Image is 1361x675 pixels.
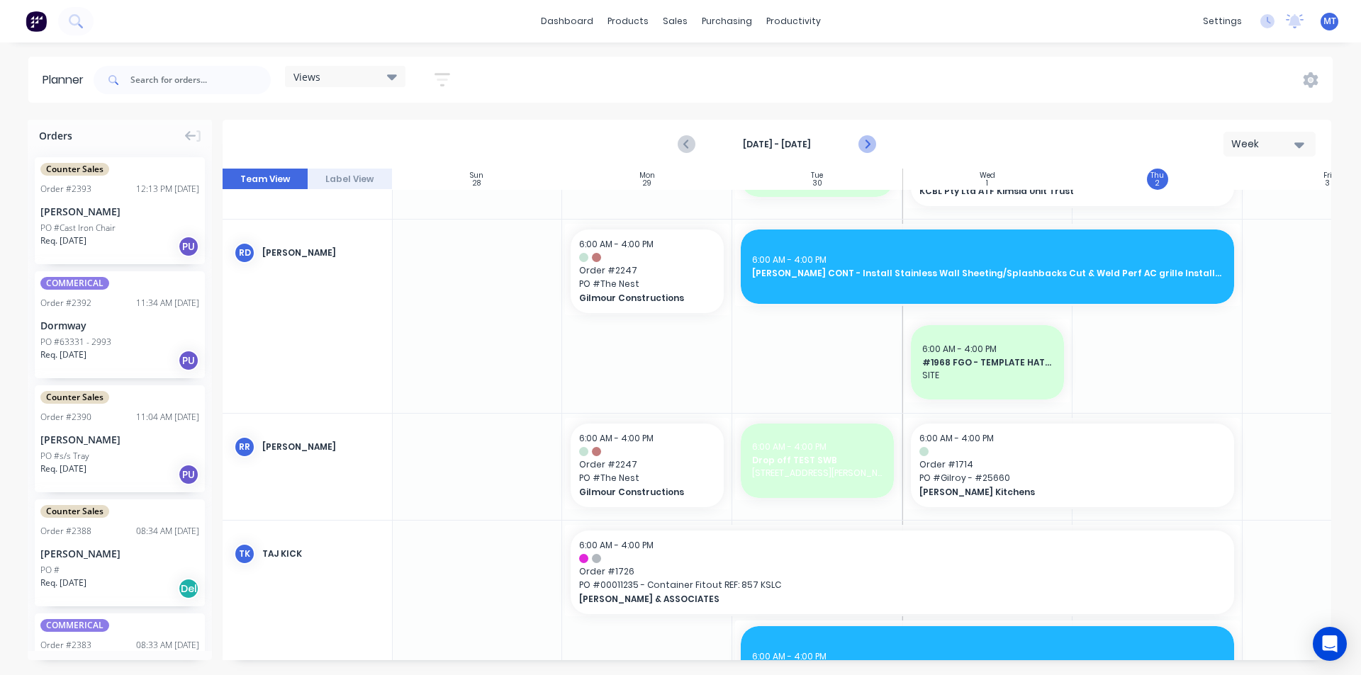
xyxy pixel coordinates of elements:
[579,593,1161,606] span: [PERSON_NAME] & ASSOCIATES
[811,171,823,180] div: Tue
[534,11,600,32] a: dashboard
[600,11,656,32] div: products
[136,525,199,538] div: 08:34 AM [DATE]
[40,204,199,219] div: [PERSON_NAME]
[178,464,199,485] div: PU
[919,472,1226,484] span: PO # Gilroy - #25660
[40,450,89,463] div: PO #s/s Tray
[40,546,199,561] div: [PERSON_NAME]
[40,183,91,195] div: Order # 2393
[919,432,994,444] span: 6:00 AM - 4:00 PM
[919,486,1195,499] span: [PERSON_NAME] Kitchens
[40,564,60,577] div: PO #
[579,579,1226,591] span: PO # 00011235 - Container Fitout REF: 857 KSLC
[812,180,822,187] div: 30
[178,578,199,599] div: Del
[40,432,199,447] div: [PERSON_NAME]
[40,318,199,333] div: Dormway
[43,72,91,89] div: Planner
[643,180,651,187] div: 29
[980,171,995,180] div: Wed
[579,292,702,305] span: Gilmour Constructions
[473,180,481,187] div: 28
[1196,11,1249,32] div: settings
[922,369,1053,382] span: SITE
[1231,137,1296,152] div: Week
[579,539,654,551] span: 6:00 AM - 4:00 PM
[40,336,111,348] div: PO #63331 - 2993
[262,441,381,453] div: [PERSON_NAME]
[656,11,695,32] div: sales
[39,128,72,143] span: Orders
[579,458,715,471] span: Order # 2247
[752,267,1223,280] span: [PERSON_NAME] CONT - Install Stainless Wall Sheeting/Splashbacks Cut & Weld Perf AC grille Instal...
[234,242,255,263] div: RD
[752,467,883,480] span: [STREET_ADDRESS][PERSON_NAME] | [STREET_ADDRESS]
[752,454,883,467] span: Drop off TEST SWB
[136,297,199,310] div: 11:34 AM [DATE]
[262,246,381,259] div: [PERSON_NAME]
[293,69,320,84] span: Views
[136,183,199,195] div: 12:13 PM [DATE]
[1325,180,1330,187] div: 3
[40,391,109,404] span: Counter Sales
[579,486,702,499] span: Gilmour Constructions
[136,411,199,424] div: 11:04 AM [DATE]
[470,171,483,180] div: Sun
[1323,15,1336,28] span: MT
[130,66,271,94] input: Search for orders...
[40,222,116,234] div: PO #Cast Iron Chair
[40,619,109,632] span: COMMERICAL
[40,505,109,518] span: Counter Sales
[752,441,827,453] span: 6:00 AM - 4:00 PM
[579,432,654,444] span: 6:00 AM - 4:00 PM
[695,11,759,32] div: purchasing
[579,238,654,250] span: 6:00 AM - 4:00 PM
[40,163,109,176] span: Counter Sales
[986,180,988,187] div: 1
[234,543,255,565] div: TK
[919,458,1226,471] span: Order # 1714
[26,11,47,32] img: Factory
[40,348,86,361] span: Req. [DATE]
[178,350,199,371] div: PU
[40,234,86,247] span: Req. [DATE]
[40,639,91,652] div: Order # 2383
[639,171,655,180] div: Mon
[40,297,91,310] div: Order # 2392
[234,436,255,458] div: RR
[178,236,199,257] div: PU
[706,138,848,151] strong: [DATE] - [DATE]
[922,356,1053,369] span: #1968 FGO - TEMPLATE HATCHED CHICKEN
[752,650,827,662] span: 6:00 AM - 4:00 PM
[759,11,828,32] div: productivity
[40,463,86,475] span: Req. [DATE]
[579,565,1226,578] span: Order # 1726
[922,343,997,355] span: 6:00 AM - 4:00 PM
[579,472,715,484] span: PO # The Nest
[136,639,199,652] div: 08:33 AM [DATE]
[262,548,381,560] div: Taj Kick
[1313,627,1347,661] div: Open Intercom Messenger
[40,411,91,424] div: Order # 2390
[1155,180,1160,187] div: 2
[308,169,393,190] button: Label View
[223,169,308,190] button: Team View
[1223,132,1316,157] button: Week
[1150,171,1164,180] div: Thu
[752,254,827,266] span: 6:00 AM - 4:00 PM
[1323,171,1332,180] div: Fri
[579,278,715,290] span: PO # The Nest
[40,525,91,538] div: Order # 2388
[40,277,109,290] span: COMMERICAL
[579,264,715,277] span: Order # 2247
[40,577,86,589] span: Req. [DATE]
